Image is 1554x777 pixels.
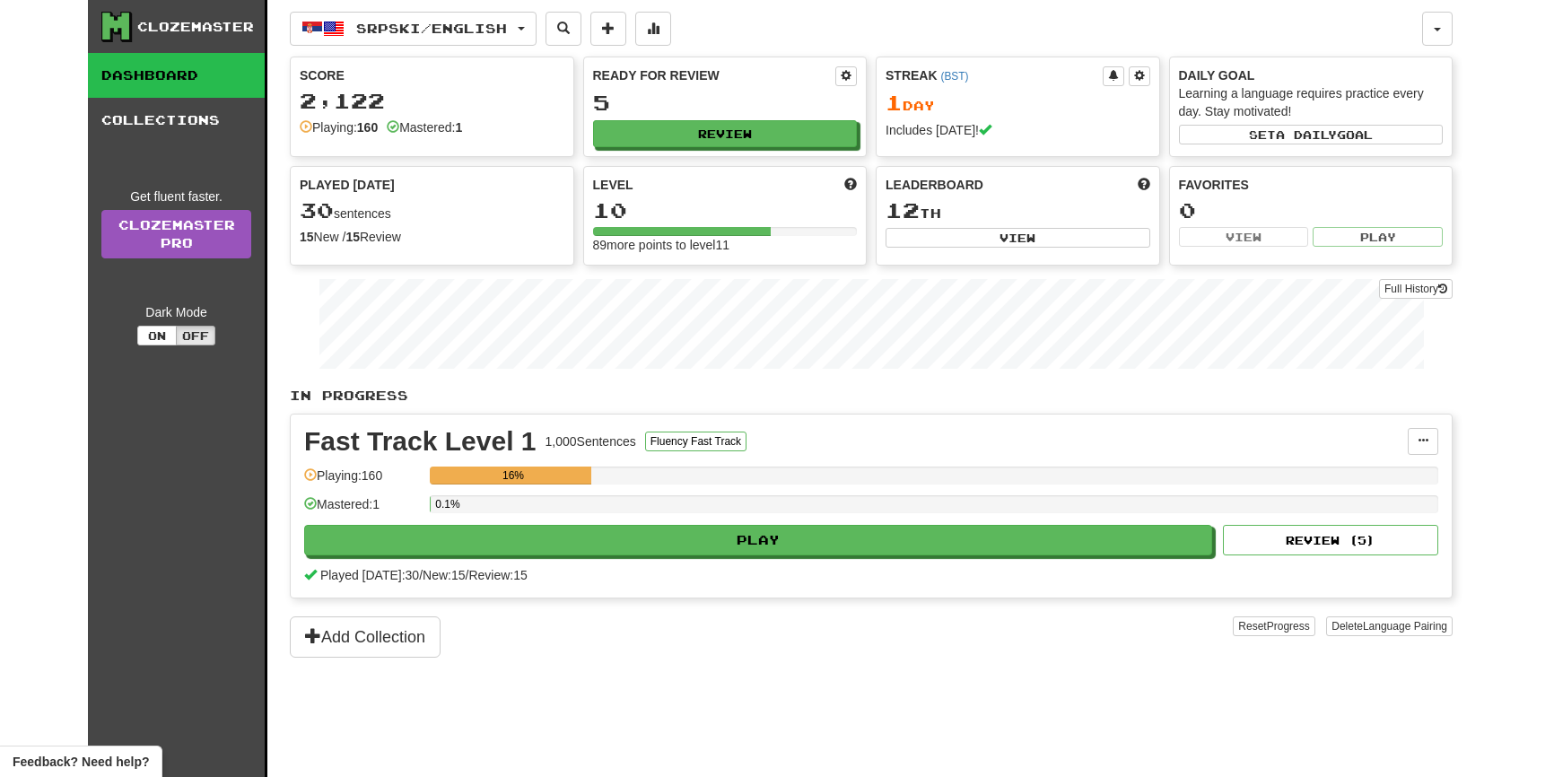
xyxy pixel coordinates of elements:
[886,92,1150,115] div: Day
[593,92,858,114] div: 5
[137,326,177,345] button: On
[300,228,564,246] div: New / Review
[304,525,1212,555] button: Play
[886,197,920,223] span: 12
[300,230,314,244] strong: 15
[886,199,1150,223] div: th
[546,12,581,46] button: Search sentences
[1223,525,1438,555] button: Review (5)
[88,98,265,143] a: Collections
[1179,199,1444,222] div: 0
[1179,176,1444,194] div: Favorites
[176,326,215,345] button: Off
[635,12,671,46] button: More stats
[886,121,1150,139] div: Includes [DATE]!
[886,228,1150,248] button: View
[345,230,360,244] strong: 15
[88,53,265,98] a: Dashboard
[593,66,836,84] div: Ready for Review
[101,303,251,321] div: Dark Mode
[13,753,149,771] span: Open feedback widget
[940,70,968,83] a: (BST)
[546,432,636,450] div: 1,000 Sentences
[593,120,858,147] button: Review
[423,568,465,582] span: New: 15
[886,90,903,115] span: 1
[101,210,251,258] a: ClozemasterPro
[300,90,564,112] div: 2,122
[1326,616,1453,636] button: DeleteLanguage Pairing
[290,12,537,46] button: Srpski/English
[304,495,421,525] div: Mastered: 1
[1179,84,1444,120] div: Learning a language requires practice every day. Stay motivated!
[101,188,251,205] div: Get fluent faster.
[435,467,591,485] div: 16%
[1379,279,1453,299] button: Full History
[468,568,527,582] span: Review: 15
[137,18,254,36] div: Clozemaster
[593,199,858,222] div: 10
[1313,227,1443,247] button: Play
[466,568,469,582] span: /
[419,568,423,582] span: /
[590,12,626,46] button: Add sentence to collection
[886,66,1103,84] div: Streak
[356,21,507,36] span: Srpski / English
[387,118,462,136] div: Mastered:
[300,176,395,194] span: Played [DATE]
[886,176,983,194] span: Leaderboard
[593,176,633,194] span: Level
[844,176,857,194] span: Score more points to level up
[290,387,1453,405] p: In Progress
[1138,176,1150,194] span: This week in points, UTC
[300,197,334,223] span: 30
[300,118,378,136] div: Playing:
[1363,620,1447,633] span: Language Pairing
[304,467,421,496] div: Playing: 160
[645,432,746,451] button: Fluency Fast Track
[1276,128,1337,141] span: a daily
[300,66,564,84] div: Score
[290,616,441,658] button: Add Collection
[1179,227,1309,247] button: View
[320,568,419,582] span: Played [DATE]: 30
[455,120,462,135] strong: 1
[593,236,858,254] div: 89 more points to level 11
[1267,620,1310,633] span: Progress
[304,428,537,455] div: Fast Track Level 1
[1233,616,1314,636] button: ResetProgress
[1179,125,1444,144] button: Seta dailygoal
[300,199,564,223] div: sentences
[357,120,378,135] strong: 160
[1179,66,1444,84] div: Daily Goal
